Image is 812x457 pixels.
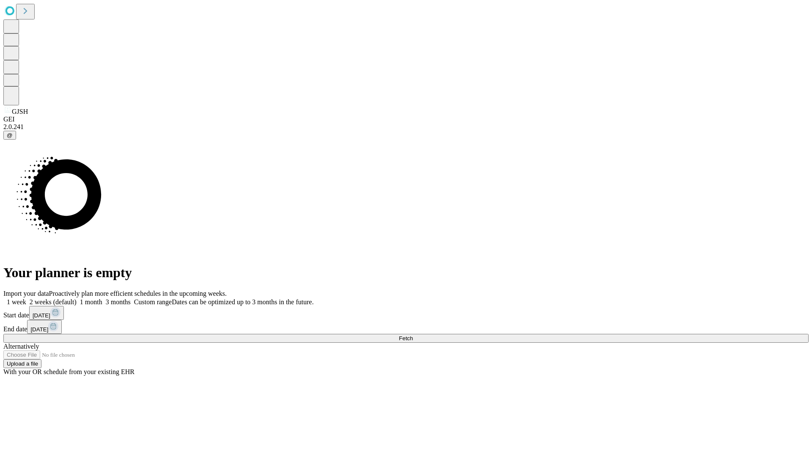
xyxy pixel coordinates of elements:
span: Dates can be optimized up to 3 months in the future. [172,298,313,306]
button: Fetch [3,334,809,343]
button: @ [3,131,16,140]
span: Custom range [134,298,172,306]
span: [DATE] [30,326,48,333]
span: With your OR schedule from your existing EHR [3,368,134,375]
span: Alternatively [3,343,39,350]
span: [DATE] [33,312,50,319]
div: Start date [3,306,809,320]
span: 2 weeks (default) [30,298,77,306]
span: Proactively plan more efficient schedules in the upcoming weeks. [49,290,227,297]
button: [DATE] [29,306,64,320]
span: GJSH [12,108,28,115]
div: End date [3,320,809,334]
button: Upload a file [3,359,41,368]
span: Import your data [3,290,49,297]
div: 2.0.241 [3,123,809,131]
span: 1 week [7,298,26,306]
button: [DATE] [27,320,62,334]
span: 3 months [106,298,131,306]
span: Fetch [399,335,413,341]
span: 1 month [80,298,102,306]
span: @ [7,132,13,138]
div: GEI [3,116,809,123]
h1: Your planner is empty [3,265,809,281]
